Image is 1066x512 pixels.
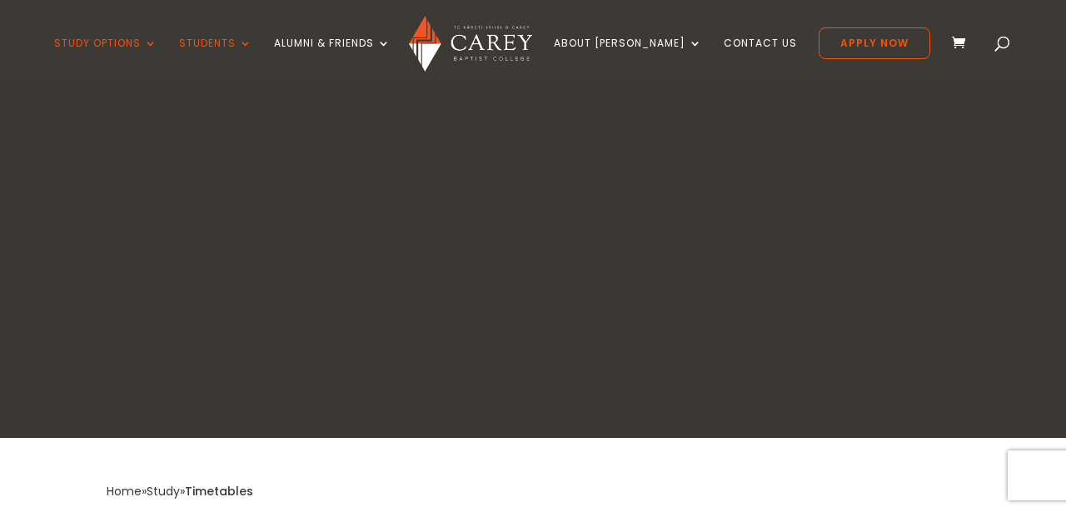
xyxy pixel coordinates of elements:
a: Home [107,483,142,500]
span: » » [107,483,253,500]
img: Carey Baptist College [409,16,531,72]
a: Alumni & Friends [274,37,391,77]
span: Timetables [185,483,253,500]
a: Study Options [54,37,157,77]
a: Contact Us [724,37,797,77]
a: Apply Now [819,27,930,59]
a: Students [179,37,252,77]
a: Study [147,483,180,500]
a: About [PERSON_NAME] [554,37,702,77]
